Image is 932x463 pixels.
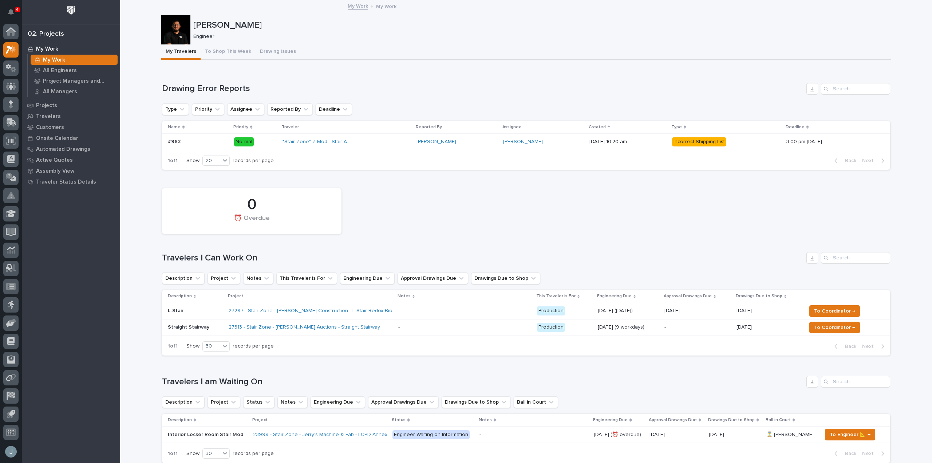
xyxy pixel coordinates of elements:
button: Back [829,343,859,350]
a: 27297 - Stair Zone - [PERSON_NAME] Construction - L Stair Redox Bio-Nutrients [229,308,415,314]
p: [DATE] [736,306,753,314]
p: [PERSON_NAME] [193,20,888,31]
p: records per page [233,451,274,457]
a: All Managers [28,86,120,97]
span: Back [841,450,856,457]
p: Description [168,292,192,300]
div: 30 [203,342,220,350]
p: Interior Locker Room Stair Mod [168,430,245,438]
span: To Coordinator → [814,323,855,332]
p: 1 of 1 [162,445,183,463]
button: users-avatar [3,444,19,459]
button: To Coordinator → [809,305,860,317]
p: Notes [479,416,492,424]
button: This Traveler is For [276,272,337,284]
button: Next [859,450,890,457]
button: Back [829,450,859,457]
p: Assignee [502,123,522,131]
p: Created [589,123,606,131]
p: records per page [233,343,274,349]
p: My Work [43,57,65,63]
p: [DATE] [709,430,726,438]
p: This Traveler is For [536,292,576,300]
span: Next [862,157,878,164]
img: Workspace Logo [64,4,78,17]
p: Project Managers and Engineers [43,78,115,85]
tr: Interior Locker Room Stair ModInterior Locker Room Stair Mod 23999 - Stair Zone - Jerry's Machine... [162,427,890,443]
button: Status [243,396,275,408]
p: Approval Drawings Due [664,292,712,300]
p: Ball in Court [766,416,791,424]
p: Onsite Calendar [36,135,78,142]
p: Drawings Due to Shop [736,292,782,300]
span: Back [841,343,856,350]
button: Back [829,157,859,164]
p: #963 [168,137,182,145]
a: My Work [348,1,368,10]
p: Travelers [36,113,61,120]
p: - [664,324,730,330]
a: All Engineers [28,65,120,75]
p: Deadline [786,123,805,131]
div: Production [537,306,565,315]
div: 30 [203,450,220,458]
a: [PERSON_NAME] [503,139,543,145]
button: Drawings Due to Shop [471,272,540,284]
p: [DATE] [649,432,703,438]
div: - [479,432,481,438]
p: [DATE] (9 workdays) [598,324,659,330]
p: Show [186,451,200,457]
p: Traveler [282,123,299,131]
p: [DATE] (⏰ overdue) [594,430,643,438]
p: Show [186,158,200,164]
p: My Work [36,46,58,52]
a: [PERSON_NAME] [416,139,456,145]
p: [DATE] [664,308,730,314]
button: Notes [243,272,273,284]
button: Type [162,103,189,115]
h1: Travelers I Can Work On [162,253,803,263]
p: Notes [398,292,411,300]
a: Active Quotes [22,154,120,165]
span: To Coordinator → [814,307,855,315]
button: Drawings Due to Shop [442,396,511,408]
p: Projects [36,102,57,109]
button: Deadline [316,103,352,115]
p: Drawings Due to Shop [708,416,755,424]
button: Approval Drawings Due [398,272,468,284]
tr: Straight Stairway27313 - Stair Zone - [PERSON_NAME] Auctions - Straight Stairway - Production[DAT... [162,319,890,336]
p: Customers [36,124,64,131]
p: records per page [233,158,274,164]
a: *Stair Zone* Z-Mod - Stair A [283,139,347,145]
h1: Travelers I am Waiting On [162,377,803,387]
input: Search [821,252,890,264]
div: Notifications4 [9,9,19,20]
a: My Work [22,43,120,54]
p: Active Quotes [36,157,73,164]
a: 27313 - Stair Zone - [PERSON_NAME] Auctions - Straight Stairway [229,324,380,330]
p: Straight Stairway [168,324,223,330]
a: 23999 - Stair Zone - Jerry's Machine & Fab - LCPD Annex [253,432,387,438]
button: To Shop This Week [201,44,256,60]
button: Project [208,396,240,408]
div: Incorrect Shipping List [672,137,726,146]
span: Next [862,343,878,350]
a: Customers [22,122,120,133]
p: Engineering Due [597,292,632,300]
a: Traveler Status Details [22,176,120,187]
div: - [398,308,400,314]
p: 1 of 1 [162,152,183,170]
p: Description [168,416,192,424]
div: Engineer Waiting on Information [392,430,470,439]
p: Priority [233,123,248,131]
p: All Engineers [43,67,77,74]
p: [DATE] [736,323,753,330]
div: Search [821,83,890,95]
button: To Engineer 📐 → [825,429,875,440]
button: Description [162,272,205,284]
input: Search [821,376,890,388]
a: Project Managers and Engineers [28,76,120,86]
p: 3:00 pm [DATE] [786,137,824,145]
